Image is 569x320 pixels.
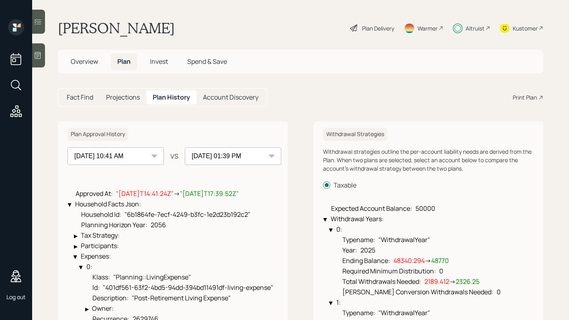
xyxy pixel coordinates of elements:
[174,189,180,198] span: →
[76,189,113,198] span: Approved At :
[67,203,72,207] div: ▶
[342,256,390,265] span: Ending Balance :
[92,273,110,281] span: Klass :
[71,57,98,66] span: Overview
[81,241,119,250] span: Participants :
[466,24,485,33] div: Altruist
[418,24,438,33] div: Warmer
[170,151,178,161] div: VS
[323,181,534,190] label: Taxable
[125,210,250,219] span: "6b1864fe-7ecf-4249-b3fc-1e2d23b192c2"
[92,294,129,302] span: Description :
[113,273,191,281] span: "Planning::LivingExpense"
[203,94,258,101] h5: Account Discovery
[336,225,342,234] span: 0 :
[85,306,89,312] div: ▶
[150,57,168,66] span: Invest
[73,255,78,259] div: ▶
[424,277,449,286] span: 2189.412
[362,24,394,33] div: Plan Delivery
[116,189,174,198] span: "[DATE]T14:41:24Z"
[103,283,273,292] span: "401df561-63f2-4bd5-94dd-394bd11491df-living-expense"
[151,220,166,229] span: 2056
[153,94,190,101] h5: Plan History
[379,308,430,317] span: "WithdrawalYear"
[360,246,375,255] span: 2025
[342,267,436,275] span: Required Minimum Distribution :
[92,304,114,313] span: Owner :
[336,298,341,307] span: 1 :
[132,294,231,302] span: "Post-Retirement Living Expense"
[331,204,412,213] span: Expected Account Balance :
[6,293,26,301] div: Log out
[497,287,501,296] span: 0
[75,200,141,208] span: Household Facts Json :
[342,246,357,255] span: Year :
[81,220,147,229] span: Planning Horizon Year :
[449,277,456,286] span: →
[328,302,334,305] div: ▶
[342,308,375,317] span: Typename :
[425,256,431,265] span: →
[513,93,537,102] div: Print Plan
[323,147,534,173] div: Withdrawal strategies outline the per-account liability needs are derived from the Plan. When two...
[92,283,100,292] span: Id :
[68,128,128,141] h6: Plan Approval History
[180,189,239,198] span: "[DATE]T17:39:52Z"
[342,287,493,296] span: [PERSON_NAME] Conversion Withdrawals Needed :
[58,19,175,37] h1: [PERSON_NAME]
[431,256,449,265] span: 48770
[86,262,92,271] span: 0 :
[439,267,443,275] span: 0
[67,94,93,101] h5: Fact Find
[323,128,387,141] h6: Withdrawal Strategies
[415,204,435,213] span: 50000
[74,244,78,249] div: ▶
[81,252,111,261] span: Expenses :
[328,228,334,232] div: ▶
[342,235,375,244] span: Typename :
[117,57,131,66] span: Plan
[513,24,538,33] div: Kustomer
[81,231,120,240] span: Tax Strategy :
[74,233,78,238] div: ▶
[342,277,421,286] span: Total Withdrawals Needed :
[379,235,430,244] span: "WithdrawalYear"
[187,57,227,66] span: Spend & Save
[81,210,121,219] span: Household Id :
[456,277,479,286] span: 2326.25
[331,214,384,223] span: Withdrawal Years :
[323,218,328,222] div: ▶
[78,266,84,269] div: ▶
[106,94,140,101] h5: Projections
[393,256,425,265] span: 48340.294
